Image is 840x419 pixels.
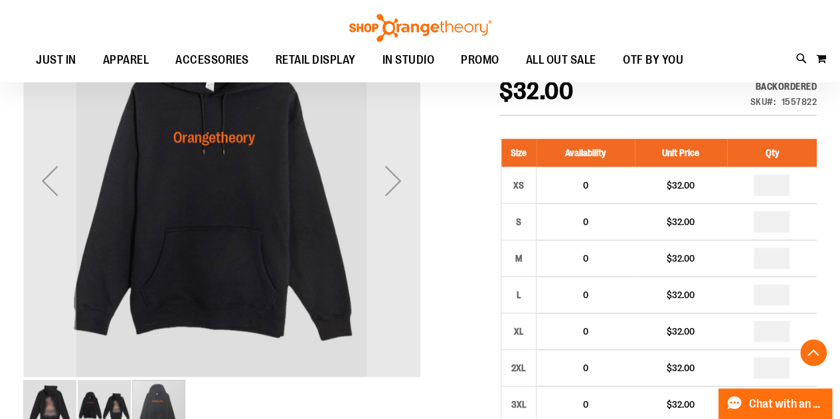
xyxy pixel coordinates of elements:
[583,216,588,227] span: 0
[583,290,588,300] span: 0
[103,45,149,75] span: APPAREL
[509,212,529,232] div: S
[526,45,596,75] span: ALL OUT SALE
[750,80,817,93] div: Availability
[347,14,493,42] img: Shop Orangetheory
[537,139,635,167] th: Availability
[509,248,529,268] div: M
[641,179,720,192] div: $32.00
[583,253,588,264] span: 0
[750,80,817,93] div: Backordered
[750,96,776,107] strong: SKU
[583,180,588,191] span: 0
[727,139,817,167] th: Qty
[641,252,720,265] div: $32.00
[641,361,720,375] div: $32.00
[509,358,529,378] div: 2XL
[749,398,824,410] span: Chat with an Expert
[641,288,720,301] div: $32.00
[499,78,573,105] span: $32.00
[382,45,435,75] span: IN STUDIO
[641,215,720,228] div: $32.00
[509,175,529,195] div: XS
[461,45,499,75] span: PROMO
[641,325,720,338] div: $32.00
[641,398,720,411] div: $32.00
[583,363,588,373] span: 0
[501,139,537,167] th: Size
[623,45,683,75] span: OTF BY YOU
[800,339,827,366] button: Back To Top
[509,321,529,341] div: XL
[718,388,833,419] button: Chat with an Expert
[276,45,356,75] span: RETAIL DISPLAY
[175,45,249,75] span: ACCESSORIES
[583,326,588,337] span: 0
[509,285,529,305] div: L
[36,45,76,75] span: JUST IN
[635,139,727,167] th: Unit Price
[509,394,529,414] div: 3XL
[583,399,588,410] span: 0
[782,95,817,108] div: 1557822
